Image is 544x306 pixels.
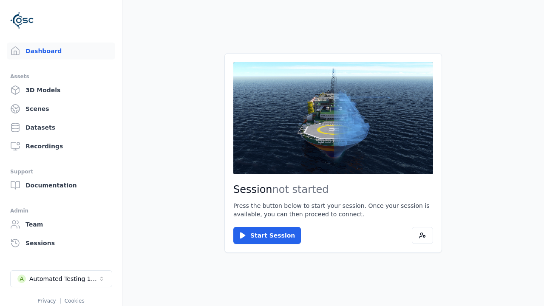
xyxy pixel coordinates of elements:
div: Admin [10,206,112,216]
div: Automated Testing 1 - Playwright [29,275,98,283]
h2: Session [233,183,433,196]
a: Team [7,216,115,233]
a: Privacy [37,298,56,304]
a: Scenes [7,100,115,117]
button: Select a workspace [10,270,112,287]
a: Recordings [7,138,115,155]
div: Assets [10,71,112,82]
a: Documentation [7,177,115,194]
span: | [59,298,61,304]
p: Press the button below to start your session. Once your session is available, you can then procee... [233,201,433,218]
a: Dashboard [7,42,115,59]
a: Datasets [7,119,115,136]
span: not started [272,184,329,195]
a: Cookies [65,298,85,304]
button: Start Session [233,227,301,244]
div: A [17,275,26,283]
div: Support [10,167,112,177]
a: 3D Models [7,82,115,99]
a: Sessions [7,235,115,252]
img: Logo [10,8,34,32]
